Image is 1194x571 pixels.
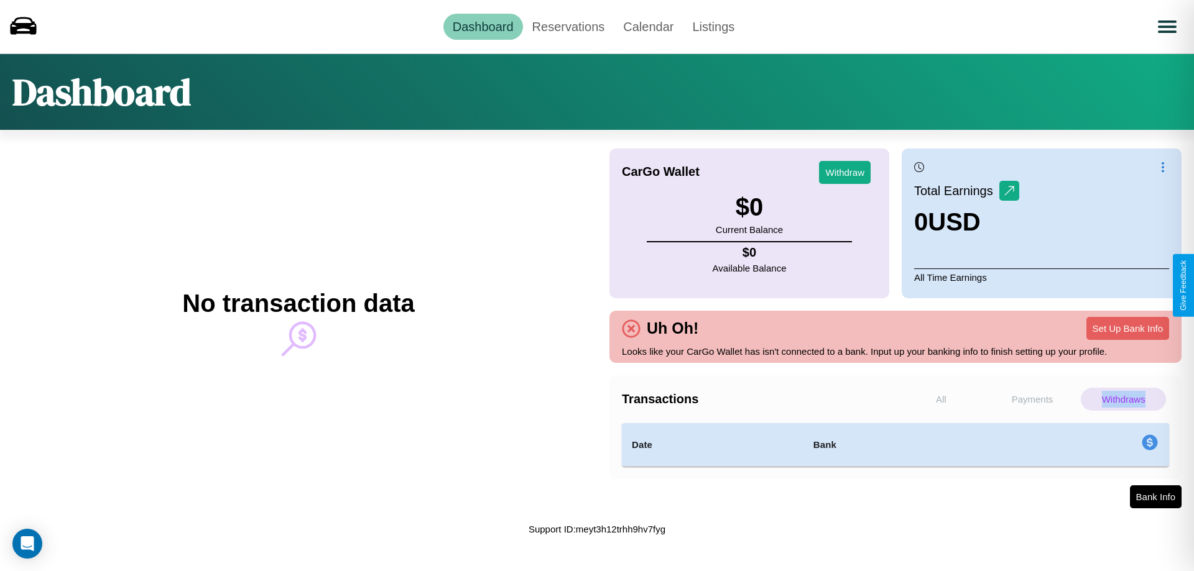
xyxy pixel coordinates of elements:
[614,14,683,40] a: Calendar
[1179,260,1188,311] div: Give Feedback
[529,521,665,537] p: Support ID: meyt3h12trhh9hv7fyg
[1130,485,1182,508] button: Bank Info
[632,437,794,452] h4: Date
[716,193,783,221] h3: $ 0
[813,437,986,452] h4: Bank
[713,245,787,260] h4: $ 0
[1086,317,1169,340] button: Set Up Bank Info
[523,14,614,40] a: Reservations
[713,260,787,276] p: Available Balance
[819,161,871,184] button: Withdraw
[716,221,783,238] p: Current Balance
[914,208,1019,236] h3: 0 USD
[914,268,1169,286] p: All Time Earnings
[622,423,1169,467] table: simple table
[443,14,523,40] a: Dashboard
[622,343,1169,360] p: Looks like your CarGo Wallet has isn't connected to a bank. Input up your banking info to finish ...
[622,165,700,179] h4: CarGo Wallet
[1081,388,1166,411] p: Withdraws
[1150,9,1185,44] button: Open menu
[12,529,42,559] div: Open Intercom Messenger
[914,180,999,202] p: Total Earnings
[990,388,1075,411] p: Payments
[12,66,191,117] h1: Dashboard
[683,14,744,40] a: Listings
[641,319,705,337] h4: Uh Oh!
[182,290,414,317] h2: No transaction data
[899,388,984,411] p: All
[622,392,895,406] h4: Transactions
